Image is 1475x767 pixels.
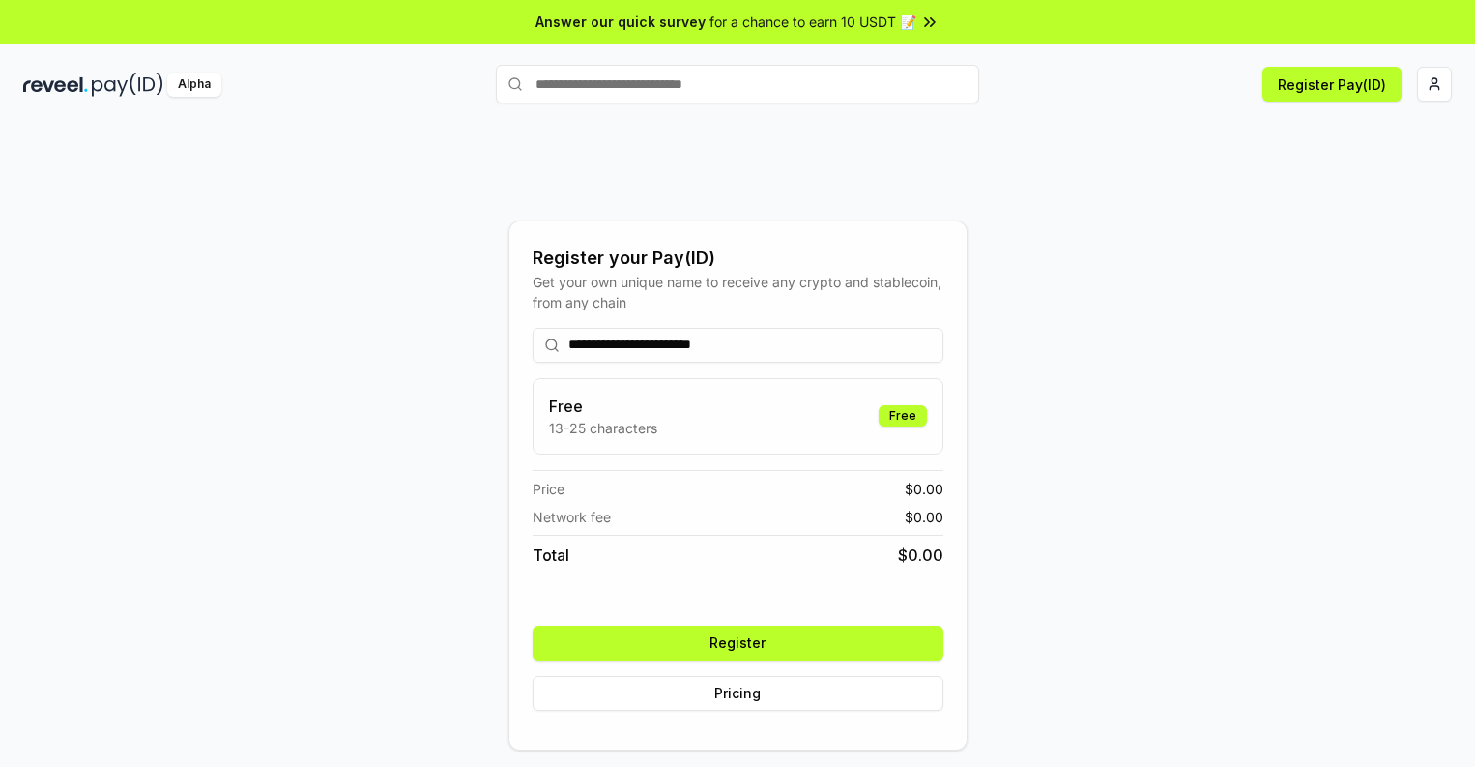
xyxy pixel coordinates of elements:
[533,676,943,711] button: Pricing
[905,479,943,499] span: $ 0.00
[533,626,943,661] button: Register
[898,544,943,567] span: $ 0.00
[533,272,943,312] div: Get your own unique name to receive any crypto and stablecoin, from any chain
[879,405,927,427] div: Free
[92,73,163,97] img: pay_id
[533,507,611,527] span: Network fee
[905,507,943,527] span: $ 0.00
[549,395,657,418] h3: Free
[167,73,221,97] div: Alpha
[1262,67,1402,102] button: Register Pay(ID)
[533,245,943,272] div: Register your Pay(ID)
[549,418,657,438] p: 13-25 characters
[533,544,569,567] span: Total
[709,12,916,32] span: for a chance to earn 10 USDT 📝
[535,12,706,32] span: Answer our quick survey
[533,479,564,499] span: Price
[23,73,88,97] img: reveel_dark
